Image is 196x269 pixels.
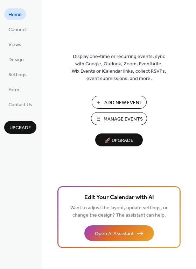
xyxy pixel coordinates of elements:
[95,230,134,238] span: Open AI Assistant
[4,38,26,50] a: Views
[84,193,154,203] span: Edit Your Calendar with AI
[4,23,31,35] a: Connect
[4,99,36,110] a: Contact Us
[8,101,32,109] span: Contact Us
[4,8,26,20] a: Home
[95,133,143,146] button: 🚀 Upgrade
[8,86,19,94] span: Form
[4,121,36,134] button: Upgrade
[4,83,23,95] a: Form
[8,26,27,34] span: Connect
[8,71,27,79] span: Settings
[8,41,21,49] span: Views
[84,225,154,241] button: Open AI Assistant
[91,112,147,125] button: Manage Events
[92,96,147,109] button: Add New Event
[8,56,24,64] span: Design
[70,203,168,220] span: Want to adjust the layout, update settings, or change the design? The assistant can help.
[4,68,31,80] a: Settings
[8,11,22,19] span: Home
[72,53,166,82] span: Display one-time or recurring events, sync with Google, Outlook, Zoom, Eventbrite, Wix Events or ...
[104,99,142,107] span: Add New Event
[104,116,143,123] span: Manage Events
[9,124,31,132] span: Upgrade
[4,53,28,65] a: Design
[99,136,139,145] span: 🚀 Upgrade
